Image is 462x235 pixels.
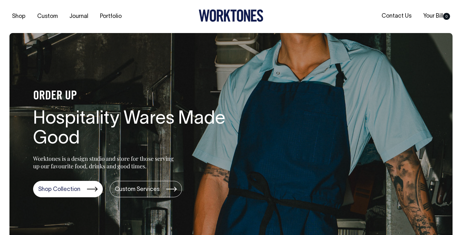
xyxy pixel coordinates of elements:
[33,90,235,103] h4: ORDER UP
[33,155,177,170] p: Worktones is a design studio and store for those serving up our favourite food, drinks and good t...
[67,11,91,22] a: Journal
[97,11,124,22] a: Portfolio
[421,11,453,21] a: Your Bill0
[9,11,28,22] a: Shop
[33,181,103,197] a: Shop Collection
[443,13,450,20] span: 0
[33,109,235,149] h1: Hospitality Wares Made Good
[110,181,182,197] a: Custom Services
[379,11,414,21] a: Contact Us
[35,11,60,22] a: Custom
